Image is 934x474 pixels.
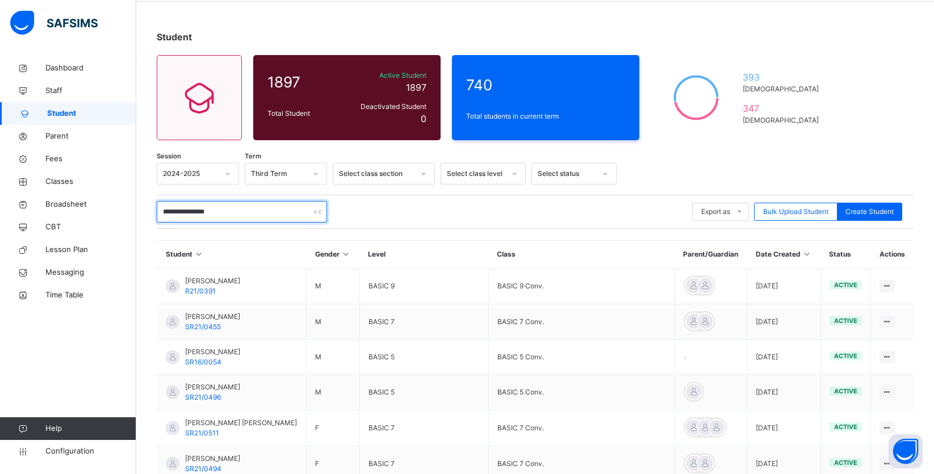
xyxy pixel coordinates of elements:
th: Student [157,241,307,269]
span: Create Student [845,207,894,217]
span: active [834,423,857,431]
span: active [834,459,857,467]
span: [PERSON_NAME] [PERSON_NAME] [185,418,297,428]
span: [DEMOGRAPHIC_DATA] [743,115,824,125]
span: Staff [45,85,136,97]
img: safsims [10,11,98,35]
span: 1897 [267,71,340,93]
span: Deactivated Student [346,102,426,112]
div: Select class section [339,169,414,179]
span: active [834,317,857,325]
span: SR21/0494 [185,464,221,473]
span: Time Table [45,290,136,301]
span: [PERSON_NAME] [185,312,240,322]
span: [PERSON_NAME] [185,347,240,357]
span: Active Student [346,70,426,81]
span: 0 [421,113,426,124]
td: M [307,304,359,340]
td: BASIC 7 [359,304,488,340]
div: Total Student [265,106,343,121]
span: active [834,352,857,360]
div: Select class level [447,169,505,179]
td: BASIC 7 [359,410,488,446]
span: Classes [45,176,136,187]
i: Sort in Ascending Order [194,250,204,258]
td: BASIC 5 Conv. [488,375,675,410]
td: BASIC 5 [359,375,488,410]
td: M [307,375,359,410]
span: Session [157,152,181,161]
td: [DATE] [747,375,820,410]
div: Third Term [251,169,306,179]
span: Broadsheet [45,199,136,210]
span: CBT [45,221,136,233]
td: [DATE] [747,269,820,304]
th: Status [820,241,870,269]
span: SR16/0054 [185,358,221,366]
th: Actions [871,241,914,269]
span: Dashboard [45,62,136,74]
span: Lesson Plan [45,244,136,255]
td: M [307,269,359,304]
span: Messaging [45,267,136,278]
td: BASIC 7 Conv. [488,304,675,340]
span: [DEMOGRAPHIC_DATA] [743,84,824,94]
th: Class [488,241,675,269]
td: [DATE] [747,340,820,375]
button: Open asap [889,434,923,468]
span: Export as [701,207,730,217]
td: [DATE] [747,410,820,446]
td: [DATE] [747,304,820,340]
div: Select status [538,169,596,179]
span: 740 [466,74,625,96]
td: BASIC 5 [359,340,488,375]
td: M [307,340,359,375]
span: Fees [45,153,136,165]
span: Bulk Upload Student [763,207,828,217]
div: 2024-2025 [163,169,218,179]
span: active [834,387,857,395]
span: [PERSON_NAME] [185,276,240,286]
td: BASIC 9 Conv. [488,269,675,304]
span: Student [157,31,192,43]
span: Parent [45,131,136,142]
span: R21/0391 [185,287,216,295]
th: Date Created [747,241,820,269]
td: BASIC 7 Conv. [488,410,675,446]
span: active [834,281,857,289]
span: Student [47,108,136,119]
span: 1897 [406,82,426,93]
td: BASIC 9 [359,269,488,304]
th: Parent/Guardian [675,241,747,269]
i: Sort in Ascending Order [802,250,812,258]
th: Level [359,241,488,269]
span: 393 [743,70,824,84]
td: F [307,410,359,446]
span: Configuration [45,446,136,457]
th: Gender [307,241,359,269]
span: [PERSON_NAME] [185,454,240,464]
span: Help [45,423,136,434]
i: Sort in Ascending Order [341,250,351,258]
span: Term [245,152,261,161]
span: SR21/0455 [185,322,221,331]
span: SR21/0496 [185,393,221,401]
span: 347 [743,102,824,115]
td: BASIC 5 Conv. [488,340,675,375]
span: SR21/0511 [185,429,219,437]
span: Total students in current term [466,111,625,121]
span: [PERSON_NAME] [185,382,240,392]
